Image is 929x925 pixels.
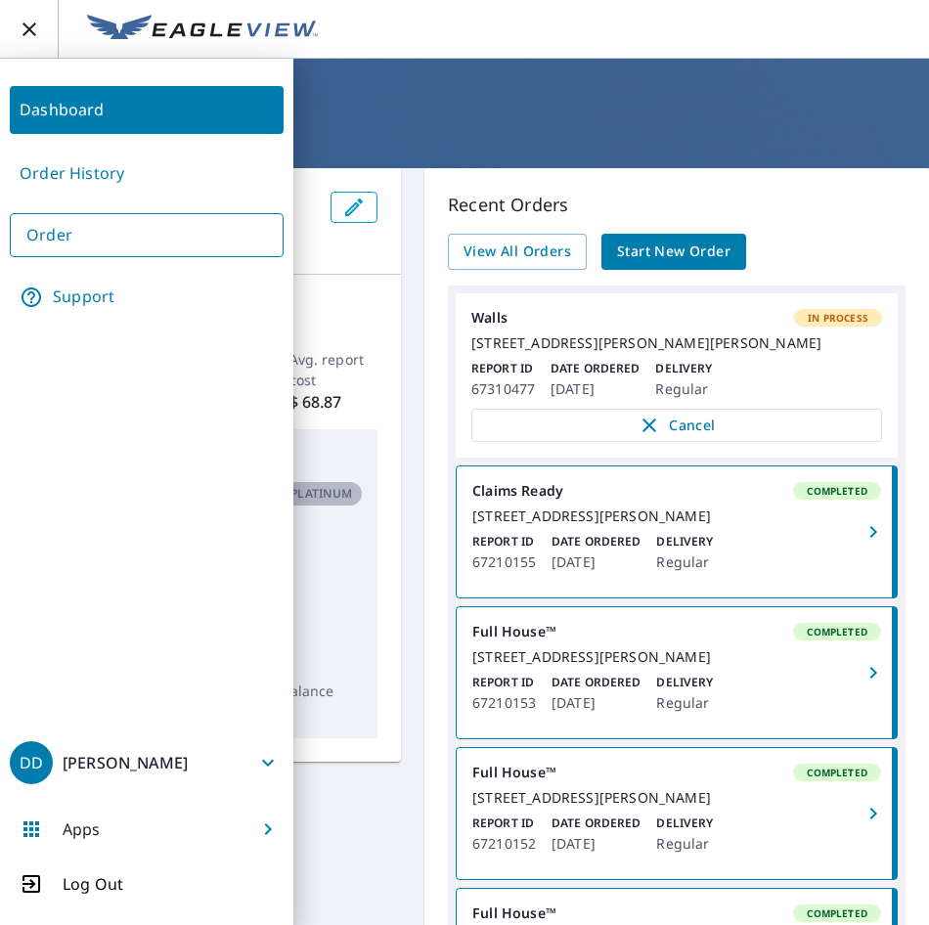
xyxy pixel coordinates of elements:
p: Date Ordered [552,533,641,551]
p: 67210153 [472,691,536,715]
div: DD [10,741,53,784]
span: Completed [795,484,879,498]
p: Balance [282,681,363,701]
a: Order History [10,150,284,198]
p: [DATE] [551,377,640,401]
p: Date Ordered [552,674,641,691]
button: Apps [10,806,284,853]
p: Apps [63,817,101,841]
p: [DATE] [552,691,641,715]
span: Completed [795,906,879,920]
p: Avg. report cost [289,349,378,390]
p: [DATE] [552,551,641,574]
p: Platinum [290,485,352,503]
p: Report ID [472,533,536,551]
p: Report ID [471,360,535,377]
p: Delivery [656,533,713,551]
p: 67210152 [472,832,536,856]
p: Regular [656,832,713,856]
p: Log Out [63,872,123,896]
span: Start New Order [617,240,730,264]
p: Report ID [472,815,536,832]
div: Claims Ready [472,482,881,500]
p: 67310477 [471,377,535,401]
div: [STREET_ADDRESS][PERSON_NAME] [472,789,881,807]
span: Cancel [492,414,862,437]
a: Support [10,273,284,322]
p: $ 68.87 [289,390,378,414]
p: 67210155 [472,551,536,574]
div: Full House™ [472,904,881,922]
img: EV Logo [87,15,318,44]
p: Delivery [656,815,713,832]
div: [STREET_ADDRESS][PERSON_NAME] [472,648,881,666]
p: [DATE] [552,832,641,856]
button: DD[PERSON_NAME] [10,739,284,786]
p: Delivery [656,674,713,691]
span: Completed [795,766,879,779]
span: In Process [796,311,880,325]
p: Regular [656,691,713,715]
p: Regular [656,551,713,574]
p: [PERSON_NAME] [63,752,188,773]
p: Delivery [655,360,712,377]
p: Regular [655,377,712,401]
div: Walls [471,309,882,327]
div: Full House™ [472,623,881,640]
span: Completed [795,625,879,639]
p: Report ID [472,674,536,691]
a: Order [10,213,284,257]
p: Date Ordered [552,815,641,832]
a: Dashboard [10,86,284,134]
div: [STREET_ADDRESS][PERSON_NAME][PERSON_NAME] [471,334,882,352]
p: Date Ordered [551,360,640,377]
div: Full House™ [472,764,881,781]
div: [STREET_ADDRESS][PERSON_NAME] [472,507,881,525]
button: Log Out [10,872,284,896]
h1: Dashboard [23,113,906,154]
span: View All Orders [464,240,571,264]
p: Recent Orders [448,192,906,218]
